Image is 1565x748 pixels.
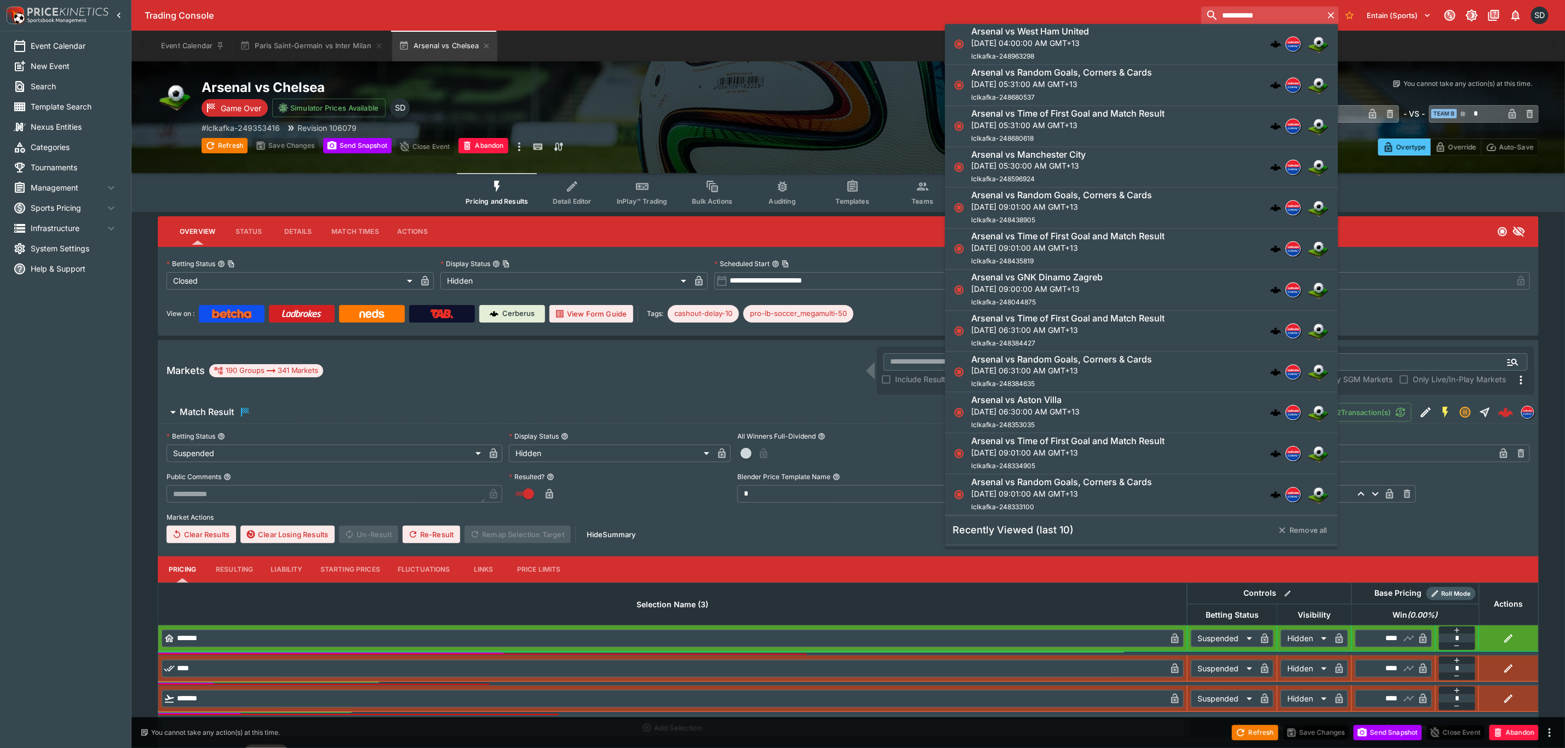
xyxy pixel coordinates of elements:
div: lclkafka [1286,37,1301,52]
h6: Arsenal vs Aston Villa [971,395,1062,406]
span: lclkafka-248680618 [971,134,1034,142]
img: logo-cerberus.svg [1270,448,1281,459]
p: Public Comments [167,472,221,481]
div: Hidden [440,272,690,290]
button: Remove all [1272,521,1334,539]
div: 3f765f20-ae66-4fd0-a453-51be83b08703 [1498,405,1514,420]
div: cerberus [1270,407,1281,418]
img: logo-cerberus.svg [1270,244,1281,255]
button: Abandon [1489,725,1539,740]
div: cerberus [1270,489,1281,500]
svg: More [1515,373,1528,387]
button: Abandon [458,138,508,153]
span: cashout-delay-10 [668,308,739,319]
p: You cannot take any action(s) at this time. [151,728,280,738]
button: Refresh [1232,725,1278,740]
img: lclkafka.png [1286,365,1300,379]
span: lclkafka-248384427 [971,339,1035,347]
img: TabNZ [431,309,454,318]
img: soccer.png [1308,320,1329,342]
svg: Closed [954,489,965,500]
span: InPlay™ Trading [617,197,667,205]
div: lclkafka [1286,323,1301,338]
div: lclkafka [1286,405,1301,421]
div: cerberus [1270,366,1281,377]
button: more [1543,726,1556,739]
div: Event type filters [457,173,1239,212]
img: soccer.png [1308,238,1329,260]
img: soccer.png [1308,197,1329,219]
button: Fluctuations [389,556,459,583]
button: Select Tenant [1361,7,1438,24]
img: lclkafka.png [1286,201,1300,215]
svg: Closed [954,325,965,336]
button: Bulk edit [1281,586,1295,601]
span: lclkafka-248353035 [971,421,1035,429]
span: Bulk Actions [692,197,732,205]
img: lclkafka.png [1286,37,1300,51]
svg: Closed [954,120,965,131]
span: Templates [836,197,869,205]
button: more [513,138,526,156]
img: soccer.png [158,79,193,114]
span: lclkafka-248333100 [971,503,1034,511]
span: lclkafka-248680537 [971,93,1035,101]
button: Resulting [207,556,262,583]
h5: Markets [167,364,205,377]
div: cerberus [1270,203,1281,214]
svg: Closed [954,407,965,418]
button: Override [1430,139,1481,156]
img: soccer.png [1308,484,1329,505]
span: Visibility [1286,608,1343,622]
div: cerberus [1270,325,1281,336]
svg: Closed [954,162,965,172]
label: View on : [167,305,194,323]
th: Controls [1187,583,1351,604]
span: Un-Result [339,526,398,543]
span: lclkafka-248044875 [971,298,1036,306]
button: Suspended [1455,402,1475,422]
button: Clear Results [167,526,236,543]
p: All Winners Full-Dividend [737,431,816,441]
span: Only SGM Markets [1325,373,1392,385]
div: cerberus [1270,162,1281,172]
button: Copy To Clipboard [227,260,235,268]
button: Edit Detail [1416,402,1436,422]
img: logo-cerberus.svg [1270,284,1281,295]
p: You cannot take any action(s) at this time. [1403,79,1532,89]
svg: Closed [954,79,965,90]
button: Blender Price Template Name [833,473,840,481]
button: Straight [1475,402,1495,422]
img: soccer.png [1308,402,1329,424]
span: Mark an event as closed and abandoned. [458,140,508,151]
h6: - VS - [1403,108,1425,119]
svg: Closed [954,39,965,50]
span: Only Live/In-Play Markets [1413,373,1506,385]
button: 11422Transaction(s) [1315,403,1412,422]
div: Suspended [1191,690,1256,707]
button: SGM Enabled [1436,402,1455,422]
img: lclkafka.png [1286,242,1300,256]
button: Match Result [158,401,1315,423]
p: Blender Price Template Name [737,472,830,481]
span: lclkafka-248596924 [971,175,1035,183]
span: Re-Result [403,526,460,543]
button: Notifications [1506,5,1526,25]
button: Overview [171,218,224,245]
h6: Arsenal vs GNK Dinamo Zagreb [971,272,1103,284]
img: logo-cerberus.svg [1270,162,1281,172]
div: cerberus [1270,39,1281,50]
img: soccer.png [1308,115,1329,137]
div: lclkafka [1286,77,1301,93]
p: Cerberus [503,308,535,319]
img: Betcha [212,309,251,318]
img: logo-cerberus.svg [1270,407,1281,418]
div: Scott Dowdall [1531,7,1549,24]
span: lclkafka-248963298 [971,53,1034,61]
button: Simulator Prices Available [272,99,386,117]
img: logo-cerberus.svg [1270,39,1281,50]
p: Scheduled Start [714,259,770,268]
span: Template Search [31,101,118,112]
button: Open [1503,352,1523,372]
h5: Recently Viewed (last 10) [953,524,1074,537]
